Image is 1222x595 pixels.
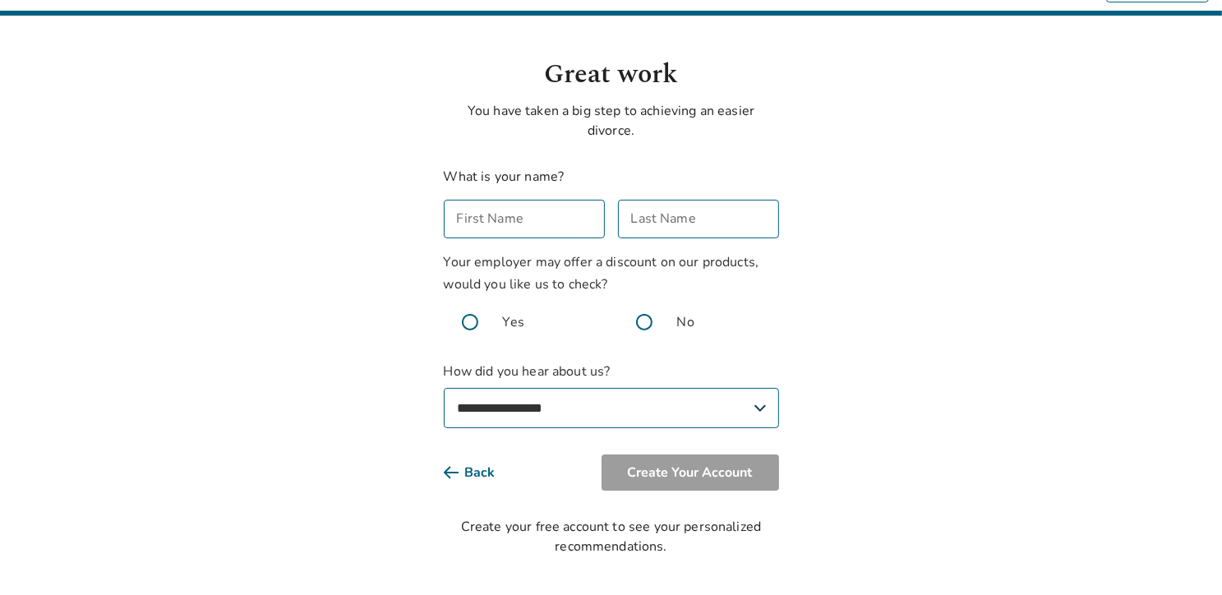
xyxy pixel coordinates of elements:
label: What is your name? [444,168,565,186]
div: Create your free account to see your personalized recommendations. [444,517,779,556]
label: How did you hear about us? [444,362,779,428]
iframe: Chat Widget [1140,516,1222,595]
button: Back [444,454,522,491]
span: No [677,312,694,332]
span: Your employer may offer a discount on our products, would you like us to check? [444,253,759,293]
h1: Great work [444,55,779,95]
button: Create Your Account [602,454,779,491]
p: You have taken a big step to achieving an easier divorce. [444,101,779,141]
span: Yes [503,312,524,332]
select: How did you hear about us? [444,388,779,428]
